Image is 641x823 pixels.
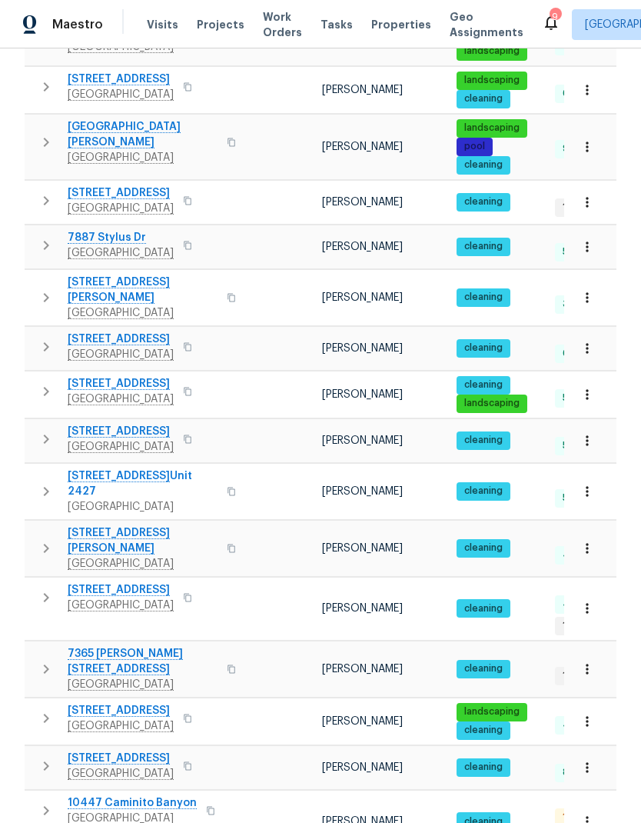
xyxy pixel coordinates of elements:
span: 5 Done [556,491,600,505]
span: cleaning [458,662,509,675]
span: [PERSON_NAME] [322,197,403,208]
span: [PERSON_NAME] [322,142,403,152]
span: 9 Done [556,142,601,155]
span: 6 Done [556,347,601,360]
span: cleaning [458,158,509,172]
span: [PERSON_NAME] [322,716,403,727]
span: 1 WIP [556,669,591,682]
span: 4 Done [556,718,602,731]
span: cleaning [458,195,509,208]
span: Maestro [52,17,103,32]
span: 4 Done [556,548,602,561]
span: Properties [371,17,431,32]
span: cleaning [458,291,509,304]
span: cleaning [458,485,509,498]
span: [PERSON_NAME] [322,762,403,773]
span: Projects [197,17,244,32]
span: [PERSON_NAME] [322,543,403,554]
span: landscaping [458,122,526,135]
span: [PERSON_NAME] [322,603,403,614]
span: 6 Done [556,87,601,100]
span: landscaping [458,45,526,58]
span: Geo Assignments [450,9,523,40]
span: Unit 2427 [68,468,218,499]
span: Tasks [320,19,353,30]
span: cleaning [458,724,509,737]
span: [PERSON_NAME] [322,242,403,252]
div: 9 [550,9,560,25]
span: cleaning [458,434,509,447]
span: [PERSON_NAME] [322,343,403,354]
span: 8 Done [556,766,601,779]
span: [PERSON_NAME] [322,292,403,303]
span: [PERSON_NAME] [322,85,403,95]
span: 5 Done [556,245,600,258]
span: landscaping [458,74,526,87]
span: 3 Done [556,298,601,311]
span: 5 Done [556,439,600,452]
span: [PERSON_NAME] [322,486,403,497]
span: 5 Done [556,392,600,405]
span: cleaning [458,378,509,392]
span: landscaping [458,397,526,410]
span: cleaning [458,342,509,355]
span: Visits [147,17,178,32]
span: cleaning [458,541,509,555]
span: landscaping [458,705,526,718]
span: cleaning [458,761,509,774]
span: [PERSON_NAME] [322,435,403,446]
span: cleaning [458,602,509,615]
span: 4 Done [556,598,602,611]
span: Work Orders [263,9,302,40]
span: [PERSON_NAME] [322,664,403,675]
span: 1 WIP [556,201,591,214]
span: [GEOGRAPHIC_DATA] [68,499,218,515]
span: cleaning [458,240,509,253]
span: 1 Accepted [556,619,621,632]
span: [PERSON_NAME] [322,389,403,400]
span: pool [458,140,491,153]
span: cleaning [458,92,509,105]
